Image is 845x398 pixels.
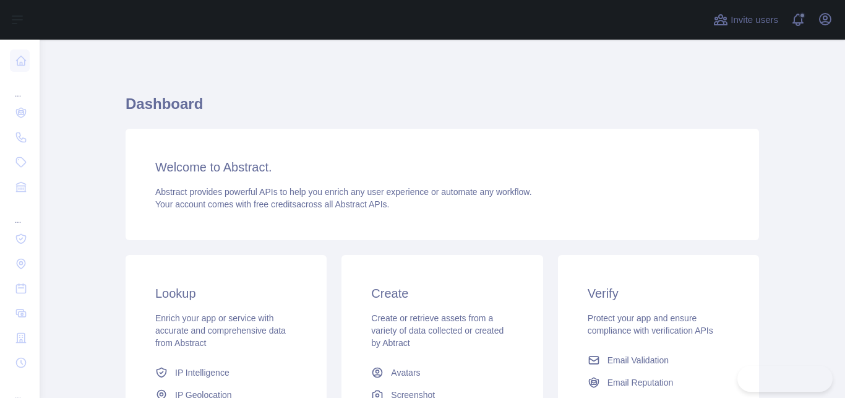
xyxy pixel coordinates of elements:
h3: Create [371,285,513,302]
a: Email Validation [583,349,734,371]
span: Your account comes with across all Abstract APIs. [155,199,389,209]
h3: Lookup [155,285,297,302]
h3: Verify [588,285,729,302]
button: Invite users [711,10,781,30]
span: Enrich your app or service with accurate and comprehensive data from Abstract [155,313,286,348]
span: Email Reputation [607,376,674,389]
a: Avatars [366,361,518,384]
a: Email Reputation [583,371,734,394]
span: Invite users [731,13,778,27]
span: Avatars [391,366,420,379]
a: IP Intelligence [150,361,302,384]
div: ... [10,74,30,99]
h1: Dashboard [126,94,759,124]
div: ... [10,201,30,225]
span: Protect your app and ensure compliance with verification APIs [588,313,713,335]
span: free credits [254,199,296,209]
iframe: Toggle Customer Support [737,366,833,392]
span: Email Validation [607,354,669,366]
span: Create or retrieve assets from a variety of data collected or created by Abtract [371,313,504,348]
h3: Welcome to Abstract. [155,158,729,176]
span: IP Intelligence [175,366,229,379]
span: Abstract provides powerful APIs to help you enrich any user experience or automate any workflow. [155,187,532,197]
